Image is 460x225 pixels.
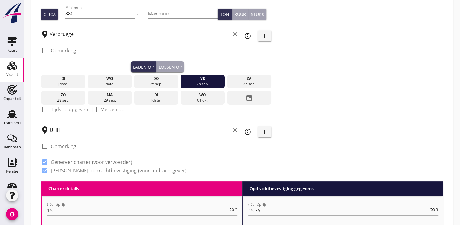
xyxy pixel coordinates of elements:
[182,98,223,103] div: 01 okt.
[248,206,429,215] input: (Richt)prijs
[249,9,266,20] button: Stuks
[51,168,187,174] label: [PERSON_NAME] opdrachtbevestiging (voor opdrachtgever)
[261,128,268,135] i: add
[133,64,154,70] div: Laden op
[4,145,21,149] div: Berichten
[182,76,223,81] div: vr
[246,92,253,103] i: date_range
[51,159,132,165] label: Genereer charter (voor vervoerder)
[41,9,58,20] button: Circa
[230,207,237,212] span: ton
[251,11,264,18] div: Stuks
[43,76,84,81] div: di
[43,98,84,103] div: 28 sep.
[44,11,56,18] div: Circa
[229,76,270,81] div: za
[244,128,251,135] i: info_outline
[89,98,130,103] div: 29 sep.
[182,92,223,98] div: wo
[159,64,182,70] div: Lossen op
[50,125,230,135] input: Losplaats
[51,143,76,149] label: Opmerking
[244,32,251,40] i: info_outline
[1,2,23,24] img: logo-small.a267ee39.svg
[47,206,228,215] input: (Richt)prijs
[182,81,223,87] div: 26 sep.
[51,47,76,54] label: Opmerking
[232,9,249,20] button: Kuub
[43,92,84,98] div: zo
[43,81,84,87] div: [DATE]
[231,126,239,134] i: clear
[135,11,148,17] div: Tot
[231,31,239,38] i: clear
[135,76,177,81] div: do
[3,121,21,125] div: Transport
[65,9,135,18] input: Minimum
[7,48,17,52] div: Kaart
[6,73,18,77] div: Vracht
[135,81,177,87] div: 25 sep.
[430,207,438,212] span: ton
[220,11,229,18] div: Ton
[6,169,18,173] div: Relatie
[6,208,18,220] i: account_circle
[218,9,232,20] button: Ton
[51,106,88,112] label: Tijdstip opgeven
[234,11,246,18] div: Kuub
[229,81,270,87] div: 27 sep.
[261,32,268,40] i: add
[135,98,177,103] div: [DATE]
[50,29,230,39] input: Laadplaats
[3,97,21,101] div: Capaciteit
[156,61,184,72] button: Lossen op
[89,92,130,98] div: ma
[148,9,218,18] input: Maximum
[89,81,130,87] div: [DATE]
[89,76,130,81] div: wo
[100,106,125,112] label: Melden op
[135,92,177,98] div: di
[131,61,156,72] button: Laden op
